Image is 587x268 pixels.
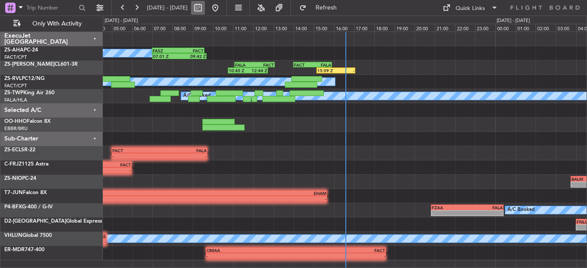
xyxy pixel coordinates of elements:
div: - [160,153,207,159]
div: - [432,211,467,216]
button: Only With Activity [10,17,94,31]
span: ZS-NIO [4,176,22,181]
button: Quick Links [438,1,502,15]
div: OMAA [207,248,296,253]
a: T7-JUNFalcon 8X [4,190,47,195]
div: 23:00 [475,24,495,32]
div: 10:45 Z [229,68,248,73]
div: 14:00 [293,24,314,32]
div: FALA [160,148,207,153]
div: A/C Booked [183,89,211,102]
div: 21:00 [435,24,455,32]
a: ZS-RVLPC12/NG [4,76,45,81]
div: - [207,253,296,258]
div: 16:00 [334,24,354,32]
div: - [467,211,503,216]
span: ZS-TWP [4,90,23,96]
input: Trip Number [26,1,76,14]
button: Refresh [295,1,347,15]
span: D2-[GEOGRAPHIC_DATA] [4,219,66,224]
div: 15:09 Z [317,68,336,73]
div: FZAA [432,205,467,210]
div: 20:00 [415,24,435,32]
div: 17:00 [354,24,374,32]
span: T7-JUN [4,190,23,195]
div: 12:44 Z [248,68,267,73]
a: ER-MDR747-400 [4,247,45,252]
div: - [112,153,160,159]
div: - [209,196,326,201]
div: FACT [296,248,385,253]
a: ZS-AHAPC-24 [4,48,38,53]
span: VHLUN [4,233,22,238]
a: FACT/CPT [4,83,27,89]
a: ZS-TWPKing Air 260 [4,90,54,96]
div: 18:00 [374,24,395,32]
div: - [296,253,385,258]
div: 07:01 Z [153,54,179,59]
div: EHAM [209,191,326,196]
div: [DATE] - [DATE] [497,17,530,25]
div: 15:00 [314,24,334,32]
div: FALA [313,62,331,67]
a: FALA/HLA [4,97,27,103]
div: FALA [467,205,503,210]
a: FACT/CPT [4,54,27,61]
div: 09:00 [193,24,213,32]
div: 07:00 [152,24,172,32]
div: 06:00 [132,24,153,32]
div: 08:00 [172,24,193,32]
span: Only With Activity [22,21,91,27]
span: C-FRJZ [4,162,22,167]
span: [DATE] - [DATE] [147,4,188,12]
div: 02:00 [536,24,556,32]
a: VHLUNGlobal 7500 [4,233,52,238]
a: ZS-ECLSR-22 [4,147,35,153]
a: ZS-[PERSON_NAME]CL601-3R [4,62,78,67]
div: - [336,68,354,73]
div: [DATE] - [DATE] [105,17,138,25]
div: 19:00 [395,24,415,32]
span: Refresh [308,5,345,11]
div: FACT [178,48,204,53]
div: FASZ [153,48,178,53]
div: FACT [92,191,209,196]
div: 22:00 [455,24,475,32]
div: 12:00 [253,24,274,32]
span: ZS-[PERSON_NAME] [4,62,54,67]
span: OO-HHO [4,119,27,124]
div: 01:00 [516,24,536,32]
a: C-FRJZ1125 Astra [4,162,48,167]
div: 09:42 Z [179,54,206,59]
div: FACT [255,62,274,67]
a: P4-BFXG-400 / G-IV [4,204,53,210]
span: ZS-RVL [4,76,22,81]
div: 13:00 [274,24,294,32]
span: ZS-ECL [4,147,21,153]
div: FACT [91,162,131,167]
div: FACT [112,148,160,153]
div: - [91,168,131,173]
div: - [92,196,209,201]
span: P4-BFX [4,204,22,210]
div: 00:00 [495,24,516,32]
span: ER-MDR [4,247,25,252]
div: 03:00 [556,24,576,32]
a: ZS-NIOPC-24 [4,176,36,181]
div: A/C Booked [507,204,535,217]
a: D2-[GEOGRAPHIC_DATA]Global Express [4,219,102,224]
div: FACT [294,62,313,67]
div: 05:00 [112,24,132,32]
span: ZS-AHA [4,48,24,53]
div: Quick Links [456,4,485,13]
div: FALA [235,62,255,67]
a: OO-HHOFalcon 8X [4,119,51,124]
a: EBBR/BRU [4,125,28,132]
